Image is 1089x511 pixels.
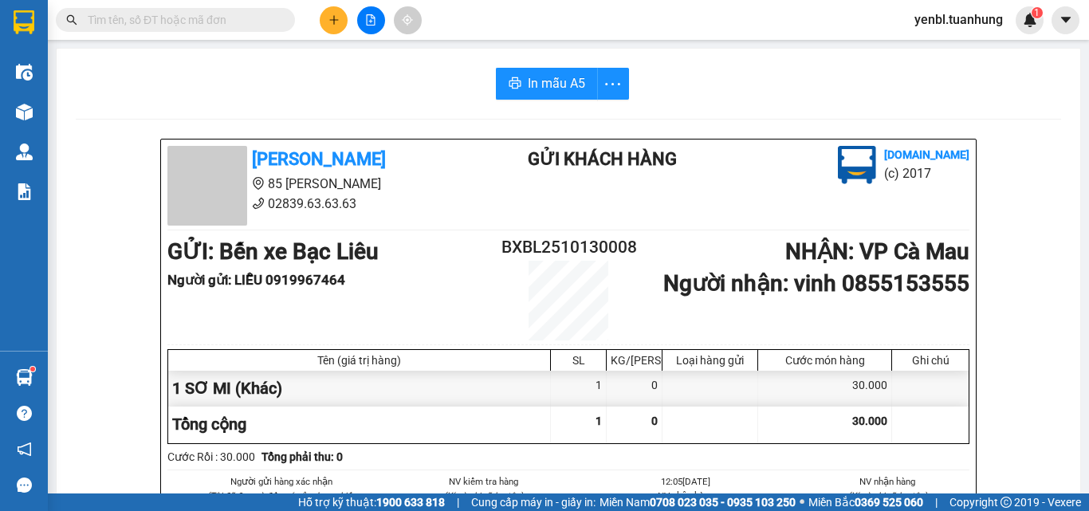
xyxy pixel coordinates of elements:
span: aim [402,14,413,26]
span: ⚪️ [800,499,804,505]
div: Ghi chú [896,354,965,367]
span: message [17,478,32,493]
img: warehouse-icon [16,369,33,386]
span: 30.000 [852,415,887,427]
span: environment [252,177,265,190]
div: Loại hàng gửi [666,354,753,367]
span: file-add [365,14,376,26]
span: 1 [596,415,602,427]
button: printerIn mẫu A5 [496,68,598,100]
sup: 1 [1032,7,1043,18]
button: aim [394,6,422,34]
div: Tên (giá trị hàng) [172,354,546,367]
input: Tìm tên, số ĐT hoặc mã đơn [88,11,276,29]
b: [PERSON_NAME] [92,10,226,30]
strong: 1900 633 818 [376,496,445,509]
img: warehouse-icon [16,143,33,160]
li: NV nhận hàng [603,489,768,503]
div: 0 [607,371,662,407]
img: logo.jpg [838,146,876,184]
img: icon-new-feature [1023,13,1037,27]
li: 02839.63.63.63 [7,55,304,75]
span: question-circle [17,406,32,421]
sup: 1 [30,367,35,371]
div: 1 [551,371,607,407]
b: [PERSON_NAME] [252,149,386,169]
strong: 0369 525 060 [855,496,923,509]
span: more [598,74,628,94]
span: Miền Nam [600,493,796,511]
img: warehouse-icon [16,64,33,81]
span: search [66,14,77,26]
button: more [597,68,629,100]
span: caret-down [1059,13,1073,27]
b: [DOMAIN_NAME] [884,148,969,161]
i: (Kí và ghi rõ họ tên) [847,490,927,501]
span: copyright [1001,497,1012,508]
b: NHẬN : VP Cà Mau [785,238,969,265]
li: 02839.63.63.63 [167,194,464,214]
span: Miền Bắc [808,493,923,511]
strong: 0708 023 035 - 0935 103 250 [650,496,796,509]
b: GỬI : Bến xe Bạc Liêu [167,238,379,265]
button: plus [320,6,348,34]
li: NV kiểm tra hàng [402,474,566,489]
span: In mẫu A5 [528,73,585,93]
b: Người nhận : vinh 0855153555 [663,270,969,297]
span: 1 [1034,7,1040,18]
div: 30.000 [758,371,892,407]
b: Người gửi : LIỄU 0919967464 [167,272,345,288]
span: Cung cấp máy in - giấy in: [471,493,596,511]
div: SL [555,354,602,367]
li: 85 [PERSON_NAME] [167,174,464,194]
span: | [457,493,459,511]
span: phone [252,197,265,210]
div: KG/[PERSON_NAME] [611,354,658,367]
i: (Kí và ghi rõ họ tên) [443,490,523,501]
b: GỬI : Bến xe Bạc Liêu [7,100,218,126]
b: Gửi khách hàng [528,149,677,169]
span: Tổng cộng [172,415,246,434]
span: yenbl.tuanhung [902,10,1016,29]
div: Cước Rồi : 30.000 [167,448,255,466]
li: Người gửi hàng xác nhận [199,474,364,489]
span: printer [509,77,521,92]
b: Tổng phải thu: 0 [261,450,343,463]
h2: BXBL2510130008 [501,234,635,261]
span: plus [328,14,340,26]
img: logo-vxr [14,10,34,34]
span: | [935,493,938,511]
span: phone [92,58,104,71]
span: 0 [651,415,658,427]
li: (c) 2017 [884,163,969,183]
button: caret-down [1052,6,1079,34]
img: warehouse-icon [16,104,33,120]
span: Hỗ trợ kỹ thuật: [298,493,445,511]
div: 1 SƠ MI (Khác) [168,371,551,407]
span: notification [17,442,32,457]
span: environment [92,38,104,51]
button: file-add [357,6,385,34]
div: Cước món hàng [762,354,887,367]
li: 85 [PERSON_NAME] [7,35,304,55]
li: NV nhận hàng [806,474,970,489]
li: 12:05[DATE] [603,474,768,489]
img: solution-icon [16,183,33,200]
